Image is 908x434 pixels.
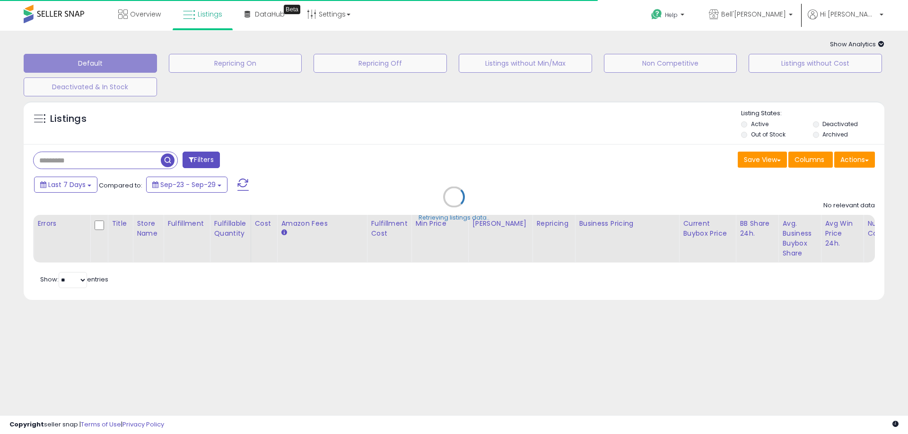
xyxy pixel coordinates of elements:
[169,54,302,73] button: Repricing On
[604,54,737,73] button: Non Competitive
[459,54,592,73] button: Listings without Min/Max
[651,9,663,20] i: Get Help
[24,54,157,73] button: Default
[24,77,157,96] button: Deactivated & In Stock
[808,9,883,31] a: Hi [PERSON_NAME]
[284,5,300,14] div: Tooltip anchor
[820,9,877,19] span: Hi [PERSON_NAME]
[198,9,222,19] span: Listings
[122,420,164,429] a: Privacy Policy
[130,9,161,19] span: Overview
[419,213,489,222] div: Retrieving listings data..
[830,40,884,49] span: Show Analytics
[314,54,447,73] button: Repricing Off
[9,420,44,429] strong: Copyright
[721,9,786,19] span: Bell'[PERSON_NAME]
[644,1,694,31] a: Help
[9,420,164,429] div: seller snap | |
[665,11,678,19] span: Help
[749,54,882,73] button: Listings without Cost
[255,9,285,19] span: DataHub
[81,420,121,429] a: Terms of Use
